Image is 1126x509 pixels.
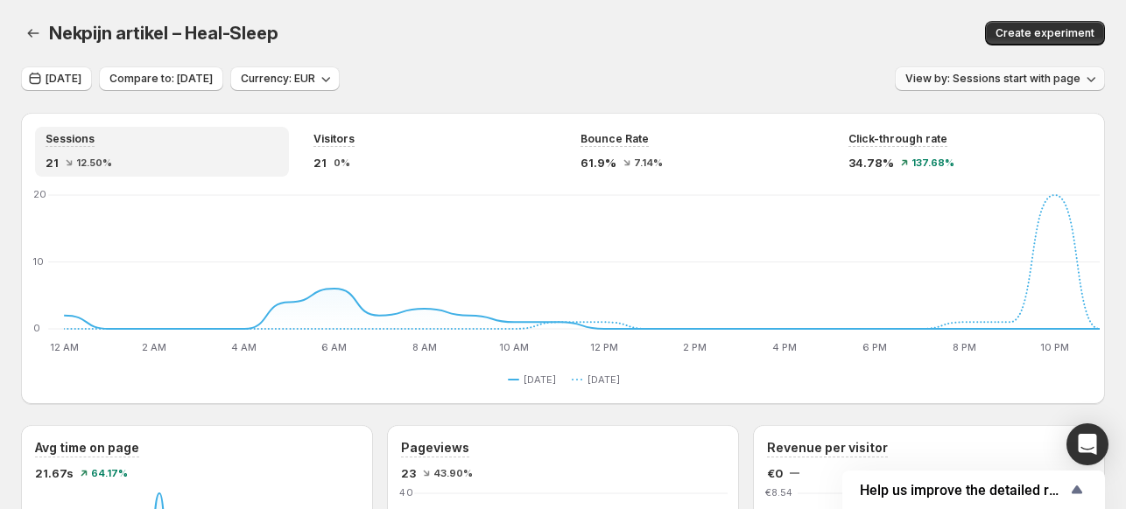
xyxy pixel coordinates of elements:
h3: Revenue per visitor [767,439,888,457]
div: Open Intercom Messenger [1066,423,1108,465]
span: Visitors [313,132,355,146]
span: View by: Sessions start with page [905,72,1080,86]
span: 21 [46,154,59,171]
span: Compare to: [DATE] [109,72,213,86]
span: 61.9% [581,154,616,171]
button: [DATE] [572,369,627,390]
text: 10 PM [1040,341,1069,353]
text: €8.54 [765,486,793,499]
button: [DATE] [508,369,563,390]
text: 2 PM [683,341,707,353]
text: 0 [33,322,40,334]
text: 8 PM [953,341,976,353]
button: View by: Sessions start with page [895,66,1105,91]
span: Bounce Rate [581,132,649,146]
span: [DATE] [588,373,620,387]
text: 40 [399,486,413,499]
text: 12 PM [590,341,618,353]
span: Nekpijn artikel – Heal-Sleep [49,23,278,44]
span: [DATE] [524,373,556,387]
button: [DATE] [21,66,92,91]
span: 137.68% [911,157,954,168]
span: Click-through rate [848,132,947,146]
span: 21.67s [35,464,74,482]
text: 4 AM [231,341,257,353]
button: Show survey - Help us improve the detailed report for A/B campaigns [860,479,1087,500]
span: Help us improve the detailed report for A/B campaigns [860,482,1066,499]
text: 8 AM [412,341,437,353]
text: 12 AM [50,341,79,353]
text: 10 AM [499,341,529,353]
span: [DATE] [46,72,81,86]
span: €0 [767,464,783,482]
span: 0% [334,157,350,168]
span: 23 [401,464,416,482]
button: Currency: EUR [230,66,340,91]
text: 2 AM [142,341,166,353]
button: Compare to: [DATE] [99,66,223,91]
span: Currency: EUR [241,72,315,86]
text: 6 AM [321,341,347,353]
span: 64.17% [91,468,128,478]
span: 12.50% [76,157,112,168]
text: 4 PM [772,341,797,353]
h3: Pageviews [401,439,469,457]
span: 34.78% [848,154,894,171]
span: 21 [313,154,327,171]
span: Sessions [46,132,95,146]
h3: Avg time on page [35,439,139,457]
span: 7.14% [634,157,663,168]
text: 10 [33,255,44,268]
text: 6 PM [862,341,887,353]
span: 43.90% [433,468,473,478]
text: 20 [33,188,46,200]
button: Create experiment [985,21,1105,45]
span: Create experiment [996,26,1094,40]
